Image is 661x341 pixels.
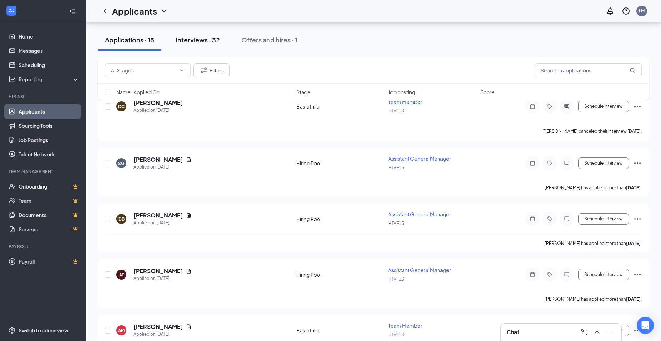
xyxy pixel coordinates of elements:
[19,133,80,147] a: Job Postings
[118,160,125,166] div: SG
[241,35,297,44] div: Offers and hires · 1
[388,332,404,337] span: HTVF13
[19,208,80,222] a: DocumentsCrown
[19,29,80,44] a: Home
[545,185,642,191] p: [PERSON_NAME] has applied more than .
[562,160,571,166] svg: ChatInactive
[186,324,192,330] svg: Document
[562,216,571,222] svg: ChatInactive
[633,159,642,167] svg: Ellipses
[179,67,185,73] svg: ChevronDown
[296,89,311,96] span: Stage
[622,7,630,15] svg: QuestionInfo
[133,275,192,282] div: Applied on [DATE]
[19,104,80,119] a: Applicants
[69,7,76,15] svg: Collapse
[296,215,384,222] div: Hiring Pool
[626,185,641,190] b: [DATE]
[639,8,645,14] div: LM
[112,5,157,17] h1: Applicants
[133,331,192,338] div: Applied on [DATE]
[9,327,16,334] svg: Settings
[160,7,168,15] svg: ChevronDown
[562,272,571,277] svg: ChatInactive
[388,155,451,162] span: Assistant General Manager
[579,326,590,338] button: ComposeMessage
[133,107,183,114] div: Applied on [DATE]
[388,108,404,114] span: HTVF13
[19,44,80,58] a: Messages
[388,89,415,96] span: Job posting
[193,63,230,77] button: Filter Filters
[19,222,80,236] a: SurveysCrown
[133,323,183,331] h5: [PERSON_NAME]
[133,164,192,171] div: Applied on [DATE]
[388,221,404,226] span: HTVF13
[480,89,495,96] span: Score
[118,327,125,334] div: AM
[19,327,69,334] div: Switch to admin view
[133,156,183,164] h5: [PERSON_NAME]
[9,76,16,83] svg: Analysis
[626,241,641,246] b: [DATE]
[606,7,615,15] svg: Notifications
[133,211,183,219] h5: [PERSON_NAME]
[111,66,176,74] input: All Stages
[176,35,220,44] div: Interviews · 32
[545,216,554,222] svg: Tag
[9,94,78,100] div: Hiring
[593,328,601,336] svg: ChevronUp
[633,326,642,335] svg: Ellipses
[388,211,451,217] span: Assistant General Manager
[296,327,384,334] div: Basic Info
[133,219,192,226] div: Applied on [DATE]
[535,63,642,77] input: Search in applications
[633,215,642,223] svg: Ellipses
[19,194,80,208] a: TeamCrown
[296,160,384,167] div: Hiring Pool
[118,216,125,222] div: DB
[545,240,642,246] p: [PERSON_NAME] has applied more than .
[8,7,15,14] svg: WorkstreamLogo
[580,328,589,336] svg: ComposeMessage
[630,67,635,73] svg: MagnifyingGlass
[19,179,80,194] a: OnboardingCrown
[186,212,192,218] svg: Document
[388,276,404,282] span: HTVF13
[578,157,629,169] button: Schedule Interview
[578,269,629,280] button: Schedule Interview
[591,326,603,338] button: ChevronUp
[186,157,192,162] svg: Document
[506,328,519,336] h3: Chat
[633,270,642,279] svg: Ellipses
[626,296,641,302] b: [DATE]
[388,322,422,329] span: Team Member
[388,267,451,273] span: Assistant General Manager
[528,160,537,166] svg: Note
[578,213,629,225] button: Schedule Interview
[637,317,654,334] div: Open Intercom Messenger
[9,244,78,250] div: Payroll
[101,7,109,15] svg: ChevronLeft
[19,58,80,72] a: Scheduling
[200,66,208,75] svg: Filter
[545,296,642,302] p: [PERSON_NAME] has applied more than .
[545,160,554,166] svg: Tag
[119,272,124,278] div: AT
[186,268,192,274] svg: Document
[545,272,554,277] svg: Tag
[19,254,80,269] a: PayrollCrown
[296,271,384,278] div: Hiring Pool
[604,326,616,338] button: Minimize
[528,216,537,222] svg: Note
[116,89,160,96] span: Name · Applied On
[19,76,80,83] div: Reporting
[19,119,80,133] a: Sourcing Tools
[19,147,80,161] a: Talent Network
[388,165,404,170] span: HTVF13
[542,128,642,135] div: [PERSON_NAME] canceled their interview [DATE].
[606,328,614,336] svg: Minimize
[528,272,537,277] svg: Note
[9,169,78,175] div: Team Management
